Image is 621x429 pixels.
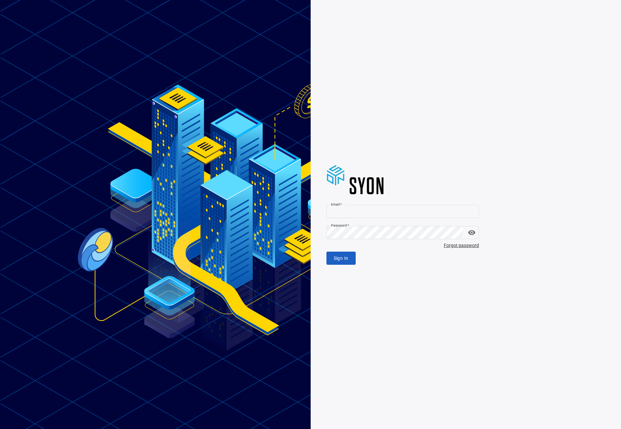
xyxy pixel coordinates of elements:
[326,164,384,197] img: syoncap.png
[334,254,348,262] span: Sign In
[326,252,356,265] button: Sign In
[331,202,342,207] label: Email
[331,223,349,228] label: Password
[465,226,478,239] button: toggle password visibility
[326,242,479,249] span: Forgot password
